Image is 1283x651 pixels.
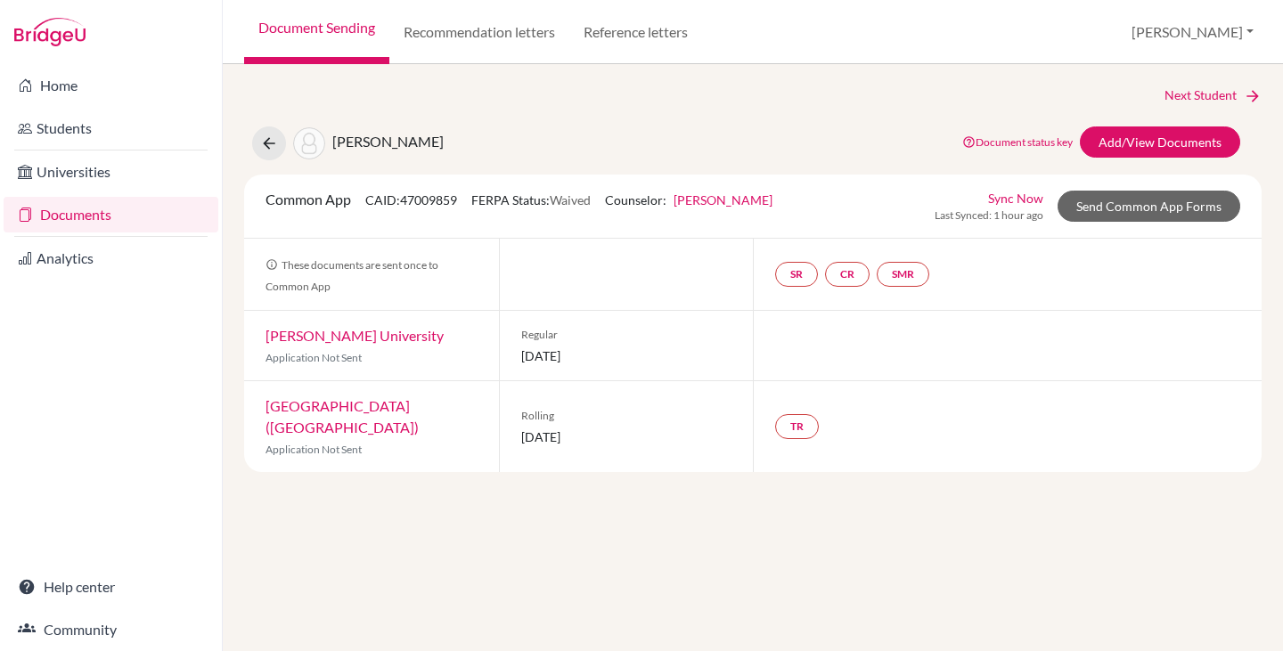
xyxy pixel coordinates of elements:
a: Help center [4,569,218,605]
img: Bridge-U [14,18,86,46]
a: Community [4,612,218,647]
a: TR [775,414,819,439]
a: Add/View Documents [1080,126,1240,158]
span: Counselor: [605,192,772,208]
a: [PERSON_NAME] [674,192,772,208]
a: SMR [877,262,929,287]
span: Application Not Sent [266,351,362,364]
span: Waived [550,192,591,208]
a: Sync Now [988,189,1043,208]
a: Analytics [4,240,218,276]
span: Rolling [521,408,732,424]
a: SR [775,262,818,287]
a: Students [4,110,218,146]
span: Common App [266,191,351,208]
a: Next Student [1165,85,1262,105]
span: These documents are sent once to Common App [266,258,438,293]
button: [PERSON_NAME] [1124,15,1262,49]
span: Regular [521,327,732,343]
a: Document status key [962,135,1073,149]
span: FERPA Status: [471,192,591,208]
span: Application Not Sent [266,443,362,456]
a: [GEOGRAPHIC_DATA] ([GEOGRAPHIC_DATA]) [266,397,419,435]
a: Send Common App Forms [1058,191,1240,222]
a: Universities [4,154,218,190]
span: [PERSON_NAME] [332,133,444,150]
a: CR [825,262,870,287]
span: Last Synced: 1 hour ago [935,208,1043,224]
a: Documents [4,197,218,232]
a: [PERSON_NAME] University [266,327,444,344]
span: [DATE] [521,346,732,365]
span: CAID: 47009859 [365,192,457,208]
span: [DATE] [521,427,732,446]
a: Home [4,68,218,103]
